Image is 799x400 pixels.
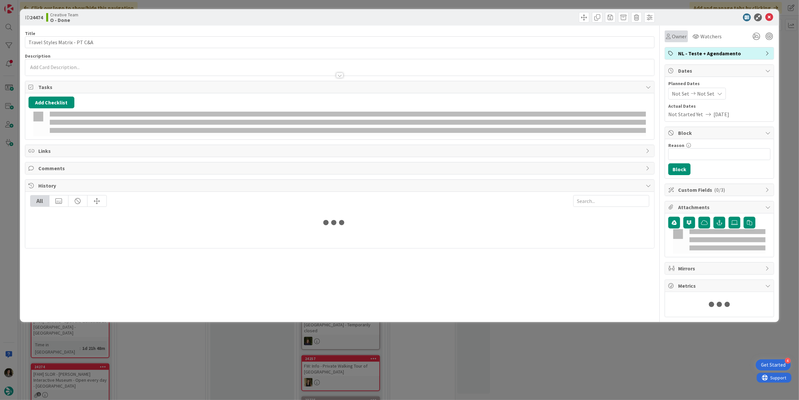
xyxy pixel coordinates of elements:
span: Attachments [678,203,762,211]
span: [DATE] [713,110,729,118]
span: Watchers [700,32,722,40]
span: Block [678,129,762,137]
label: Reason [668,142,684,148]
span: Metrics [678,282,762,290]
span: Planned Dates [668,80,770,87]
label: Title [25,30,35,36]
span: Comments [38,164,642,172]
div: All [30,195,49,207]
div: Open Get Started checklist, remaining modules: 4 [756,359,791,371]
span: NL - Teste + Agendamento [678,49,762,57]
b: 24474 [30,14,43,21]
span: History [38,182,642,190]
span: Not Set [672,90,689,98]
span: Links [38,147,642,155]
span: Actual Dates [668,103,770,110]
b: O - Done [50,17,78,23]
span: Owner [672,32,687,40]
button: Add Checklist [29,97,74,108]
div: 4 [785,358,791,364]
span: Not Started Yet [668,110,703,118]
input: type card name here... [25,36,655,48]
span: ID [25,13,43,21]
span: Custom Fields [678,186,762,194]
span: Tasks [38,83,642,91]
span: Support [14,1,30,9]
input: Search... [573,195,649,207]
button: Block [668,163,691,175]
span: Dates [678,67,762,75]
span: Mirrors [678,264,762,272]
span: Not Set [697,90,714,98]
span: Creative Team [50,12,78,17]
span: Description [25,53,50,59]
div: Get Started [761,362,786,368]
span: ( 0/3 ) [714,187,725,193]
